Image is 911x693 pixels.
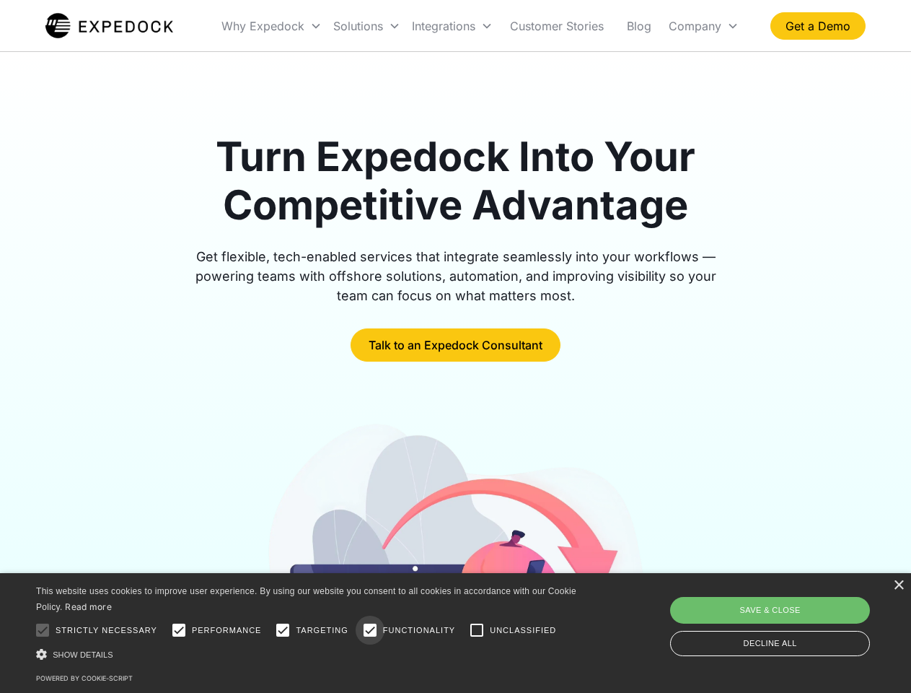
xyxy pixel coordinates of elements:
iframe: Chat Widget [671,537,911,693]
div: Company [669,19,721,33]
span: Functionality [383,624,455,637]
a: Get a Demo [770,12,866,40]
div: Why Expedock [221,19,304,33]
span: Show details [53,650,113,659]
div: Why Expedock [216,1,327,51]
span: Targeting [296,624,348,637]
div: Get flexible, tech-enabled services that integrate seamlessly into your workflows — powering team... [179,247,733,305]
a: Read more [65,601,112,612]
div: Integrations [406,1,498,51]
a: Powered by cookie-script [36,674,133,682]
div: Show details [36,647,581,662]
div: Company [663,1,744,51]
div: Integrations [412,19,475,33]
a: Talk to an Expedock Consultant [351,328,560,362]
div: Solutions [327,1,406,51]
h1: Turn Expedock Into Your Competitive Advantage [179,133,733,230]
span: Unclassified [490,624,556,637]
a: Blog [615,1,663,51]
img: Expedock Logo [45,12,173,40]
span: Strictly necessary [56,624,157,637]
a: Customer Stories [498,1,615,51]
div: Solutions [333,19,383,33]
a: home [45,12,173,40]
span: This website uses cookies to improve user experience. By using our website you consent to all coo... [36,586,576,613]
span: Performance [192,624,262,637]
